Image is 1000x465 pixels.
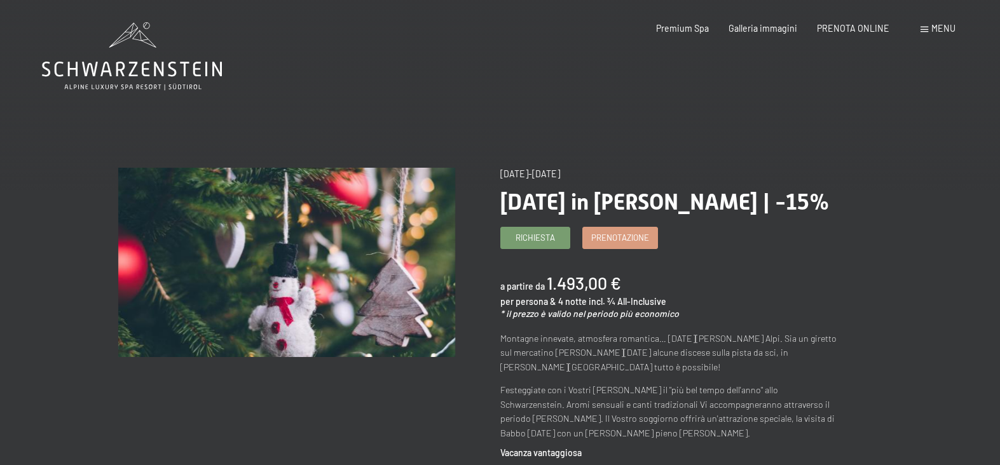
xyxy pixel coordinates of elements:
span: incl. ¾ All-Inclusive [589,296,666,307]
a: PRENOTA ONLINE [817,23,889,34]
span: Menu [931,23,955,34]
a: Galleria immagini [729,23,797,34]
a: Richiesta [501,227,570,248]
span: 4 notte [558,296,587,307]
a: Premium Spa [656,23,709,34]
p: Festeggiate con i Vostri [PERSON_NAME] il "più bel tempo dell'anno" allo Schwarzenstein. Aromi se... [500,383,837,440]
span: a partire da [500,281,545,292]
strong: Vacanza vantaggiosa [500,447,582,458]
span: [DATE] in [PERSON_NAME] | -15% [500,189,829,215]
em: * il prezzo è valido nel periodo più economico [500,308,679,319]
span: Richiesta [516,232,555,243]
p: Montagne innevate, atmosfera romantica… [DATE][PERSON_NAME] Alpi. Sia un giretto sul mercatino [P... [500,332,837,375]
a: Prenotazione [583,227,657,248]
span: Prenotazione [591,232,649,243]
span: per persona & [500,296,556,307]
img: Natale in montagna | -15% [118,168,455,357]
span: [DATE]-[DATE] [500,168,560,179]
b: 1.493,00 € [547,273,621,293]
